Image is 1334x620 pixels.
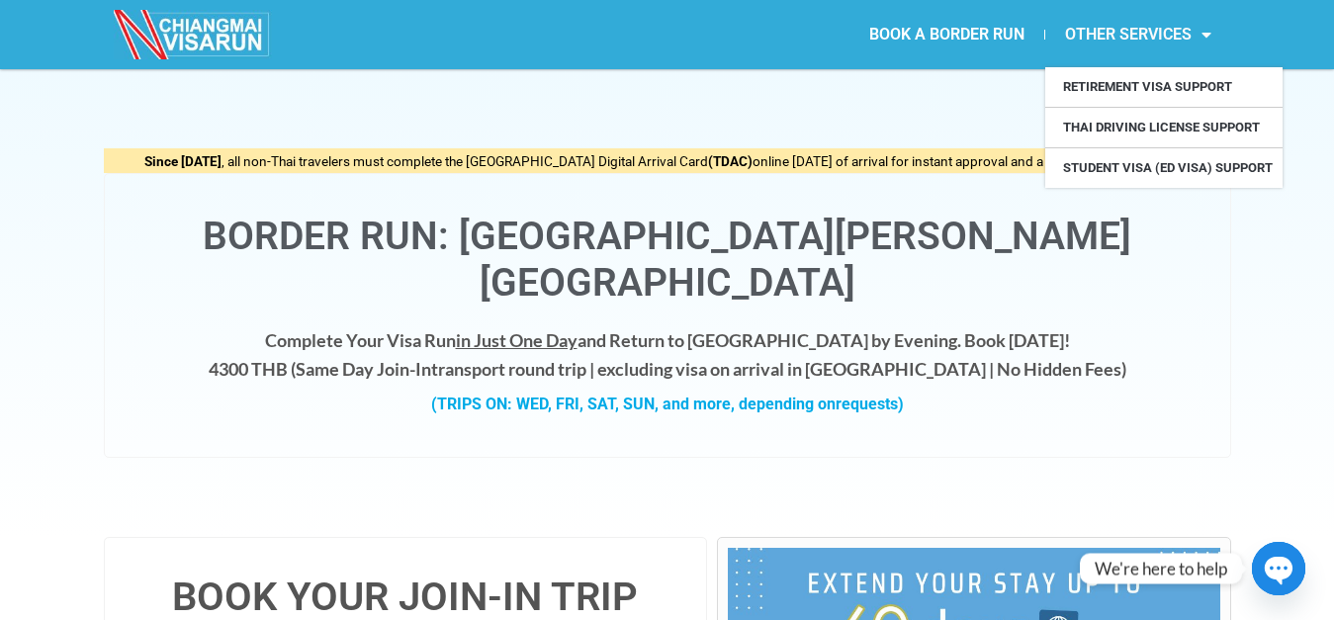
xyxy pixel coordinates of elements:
[1045,67,1283,107] a: Retirement Visa Support
[296,358,431,380] strong: Same Day Join-In
[431,395,904,413] strong: (TRIPS ON: WED, FRI, SAT, SUN, and more, depending on
[1045,67,1283,188] ul: OTHER SERVICES
[125,214,1210,307] h1: Border Run: [GEOGRAPHIC_DATA][PERSON_NAME][GEOGRAPHIC_DATA]
[144,153,222,169] strong: Since [DATE]
[836,395,904,413] span: requests)
[144,153,1191,169] span: , all non-Thai travelers must complete the [GEOGRAPHIC_DATA] Digital Arrival Card online [DATE] o...
[849,12,1044,57] a: BOOK A BORDER RUN
[125,326,1210,384] h4: Complete Your Visa Run and Return to [GEOGRAPHIC_DATA] by Evening. Book [DATE]! 4300 THB ( transp...
[1045,108,1283,147] a: Thai Driving License Support
[1045,148,1283,188] a: Student Visa (ED Visa) Support
[1045,12,1231,57] a: OTHER SERVICES
[456,329,578,351] span: in Just One Day
[667,12,1231,57] nav: Menu
[125,577,687,617] h4: BOOK YOUR JOIN-IN TRIP
[708,153,753,169] strong: (TDAC)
